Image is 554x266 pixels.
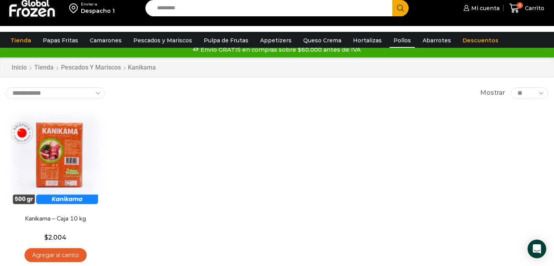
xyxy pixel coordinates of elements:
[528,240,546,258] div: Open Intercom Messenger
[299,33,345,48] a: Queso Crema
[128,64,156,71] h1: Kanikama
[86,33,126,48] a: Camarones
[469,4,500,12] span: Mi cuenta
[349,33,386,48] a: Hortalizas
[6,87,105,99] select: Pedido de la tienda
[129,33,196,48] a: Pescados y Mariscos
[7,33,35,48] a: Tienda
[419,33,455,48] a: Abarrotes
[461,0,500,16] a: Mi cuenta
[523,4,544,12] span: Carrito
[34,63,54,72] a: Tienda
[517,2,523,9] span: 8
[81,2,115,7] div: Enviar a
[61,63,121,72] a: Pescados y Mariscos
[480,89,505,97] span: Mostrar
[11,214,100,223] a: Kanikama – Caja 10 kg
[459,33,502,48] a: Descuentos
[39,33,82,48] a: Papas Fritas
[81,7,115,15] div: Despacho 1
[390,33,415,48] a: Pollos
[11,63,27,72] a: Inicio
[11,63,156,72] nav: Breadcrumb
[24,248,87,263] a: Agregar al carrito: “Kanikama – Caja 10 kg”
[256,33,295,48] a: Appetizers
[69,2,81,15] img: address-field-icon.svg
[200,33,252,48] a: Pulpa de Frutas
[44,234,48,241] span: $
[44,234,66,241] bdi: 2.004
